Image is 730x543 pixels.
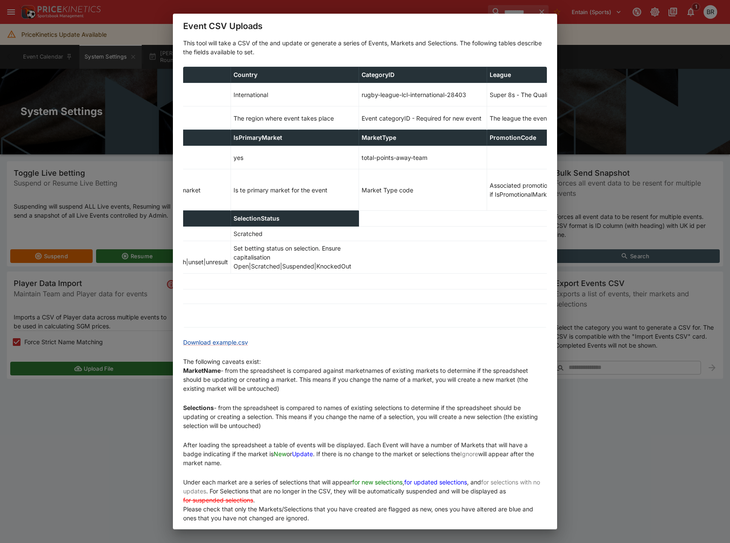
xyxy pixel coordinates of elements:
strong: for suspended selections [183,496,253,504]
td: rugby-league-lcl-international-28403 [359,83,487,106]
th: IsPrimaryMarket [231,130,359,146]
strong: for updated selections [404,478,467,486]
p: This tool will take a CSV of the and update or generate a series of Events, Markets and Selection... [183,38,547,56]
strong: Selections [183,404,214,411]
th: SelectionStatus [231,211,359,227]
strong: MarketName [183,367,221,374]
td: Event categoryID - Required for new event [359,106,487,130]
p: - from the spreadsheet is compared to names of existing selections to determine if the spreadshee... [183,403,547,430]
strong: Ignore [460,450,478,457]
td: yes [231,146,359,169]
div: Event CSV Uploads [173,14,557,38]
th: League [487,67,615,83]
p: Under each market are a series of selections that will appear , , and . For Selections that are n... [183,478,547,522]
th: CategoryID [359,67,487,83]
td: The league the event exists in [487,106,615,130]
p: The following caveats exist: - from the spreadsheet is compared against marketnames of existing m... [183,357,547,393]
td: Market Type code [359,169,487,211]
td: Scratched [231,227,359,241]
td: The region where event takes place [231,106,359,130]
p: After loading the spreadsheet a table of events will be displayed. Each Event will have a number ... [183,440,547,467]
td: Super 8s - The Qualifiers [487,83,615,106]
strong: for new selections [352,478,403,486]
th: Country [231,67,359,83]
th: MarketType [359,130,487,146]
td: Is te primary market for the event [231,169,359,211]
a: Download example.csv [183,339,248,346]
td: total-points-away-team [359,146,487,169]
td: Set betting status on selection. Ensure capitalisation Open|Scratched|Suspended|KnockedOut [231,241,359,274]
strong: New [274,450,286,457]
td: Associated promotional ID code - Required if IsPromotionalMarket [487,169,615,211]
td: International [231,83,359,106]
th: PromotionCode [487,130,615,146]
strong: Update [292,450,313,457]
